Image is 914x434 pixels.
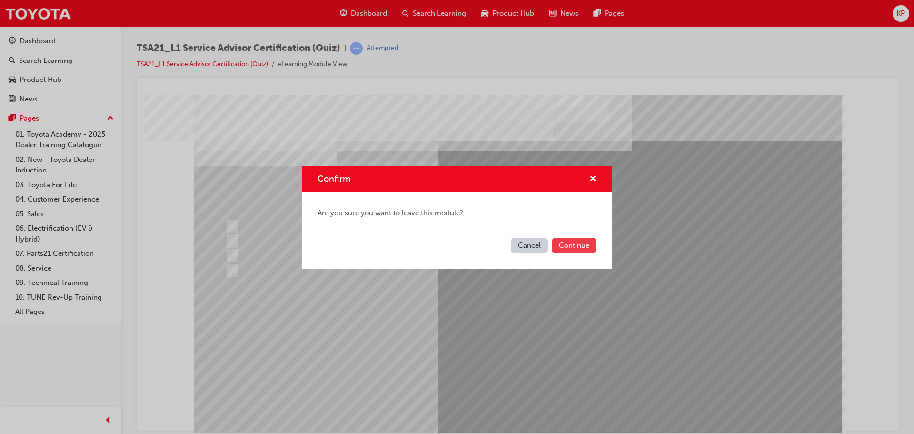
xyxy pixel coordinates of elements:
[552,238,596,253] button: Continue
[511,238,548,253] button: Cancel
[589,175,596,184] span: cross-icon
[302,192,612,234] div: Are you sure you want to leave this module?
[318,173,350,184] span: Confirm
[302,166,612,269] div: Confirm
[589,173,596,185] button: cross-icon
